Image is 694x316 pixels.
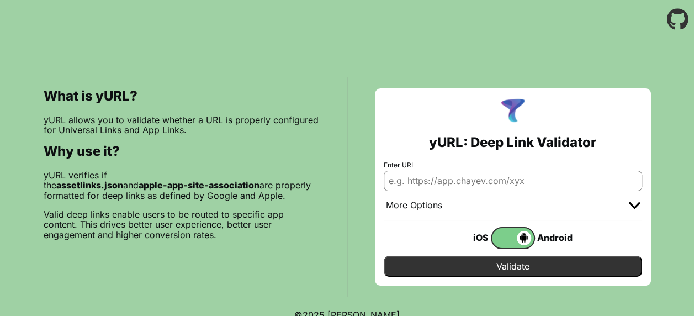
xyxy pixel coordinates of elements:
img: yURL Logo [499,97,527,126]
h2: Why use it? [44,144,319,159]
label: Enter URL [384,161,642,169]
input: Validate [384,256,642,277]
div: Android [535,230,579,245]
img: chevron [629,202,640,209]
h2: yURL: Deep Link Validator [429,135,596,150]
h2: What is yURL? [44,88,319,104]
p: yURL allows you to validate whether a URL is properly configured for Universal Links and App Links. [44,115,319,135]
b: apple-app-site-association [139,180,259,191]
div: iOS [447,230,491,245]
b: assetlinks.json [56,180,123,191]
input: e.g. https://app.chayev.com/xyx [384,171,642,191]
p: yURL verifies if the and are properly formatted for deep links as defined by Google and Apple. [44,170,319,201]
div: More Options [386,200,442,211]
p: Valid deep links enable users to be routed to specific app content. This drives better user exper... [44,209,319,240]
